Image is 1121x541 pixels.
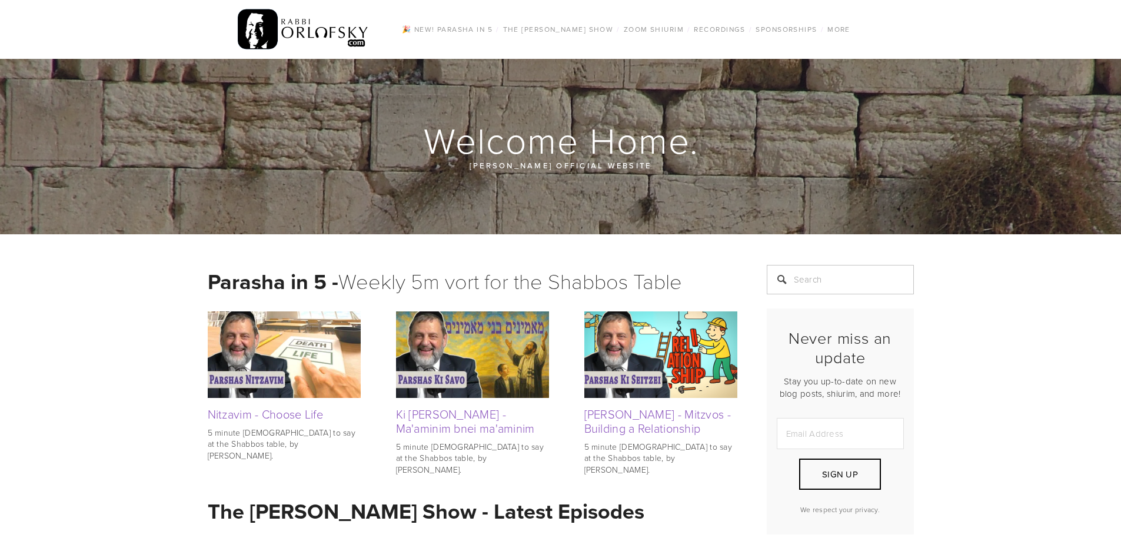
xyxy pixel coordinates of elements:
a: More [824,22,854,37]
p: [PERSON_NAME] official website [278,159,843,172]
p: We respect your privacy. [777,505,904,515]
span: / [749,24,752,34]
p: Stay you up-to-date on new blog posts, shiurim, and more! [777,375,904,400]
span: / [496,24,499,34]
span: / [821,24,824,34]
a: Recordings [690,22,749,37]
p: 5 minute [DEMOGRAPHIC_DATA] to say at the Shabbos table, by [PERSON_NAME]. [584,441,737,476]
a: Nitzavim - Choose Life [208,406,324,422]
h2: Never miss an update [777,328,904,367]
a: Zoom Shiurim [620,22,687,37]
p: 5 minute [DEMOGRAPHIC_DATA] to say at the Shabbos table, by [PERSON_NAME]. [208,427,361,462]
span: / [617,24,620,34]
img: RabbiOrlofsky.com [238,6,369,52]
input: Email Address [777,418,904,449]
a: The [PERSON_NAME] Show [500,22,617,37]
a: [PERSON_NAME] - Mitzvos - Building a Relationship [584,406,731,436]
img: Ki Seitzei - Mitzvos - Building a Relationship [584,311,737,397]
button: Sign Up [799,459,880,490]
span: / [687,24,690,34]
a: Ki [PERSON_NAME] - Ma'aminim bnei ma'aminim [396,406,535,436]
p: 5 minute [DEMOGRAPHIC_DATA] to say at the Shabbos table, by [PERSON_NAME]. [396,441,549,476]
img: Nitzavim - Choose Life [208,311,361,397]
span: Sign Up [822,468,858,480]
h1: Weekly 5m vort for the Shabbos Table [208,265,737,297]
a: Sponsorships [752,22,820,37]
strong: Parasha in 5 - [208,266,338,297]
strong: The [PERSON_NAME] Show - Latest Episodes [208,496,644,526]
h1: Welcome Home. [208,121,915,159]
input: Search [767,265,914,294]
a: 🎉 NEW! Parasha in 5 [398,22,496,37]
img: Ki Savo - Ma'aminim bnei ma'aminim [396,311,549,397]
